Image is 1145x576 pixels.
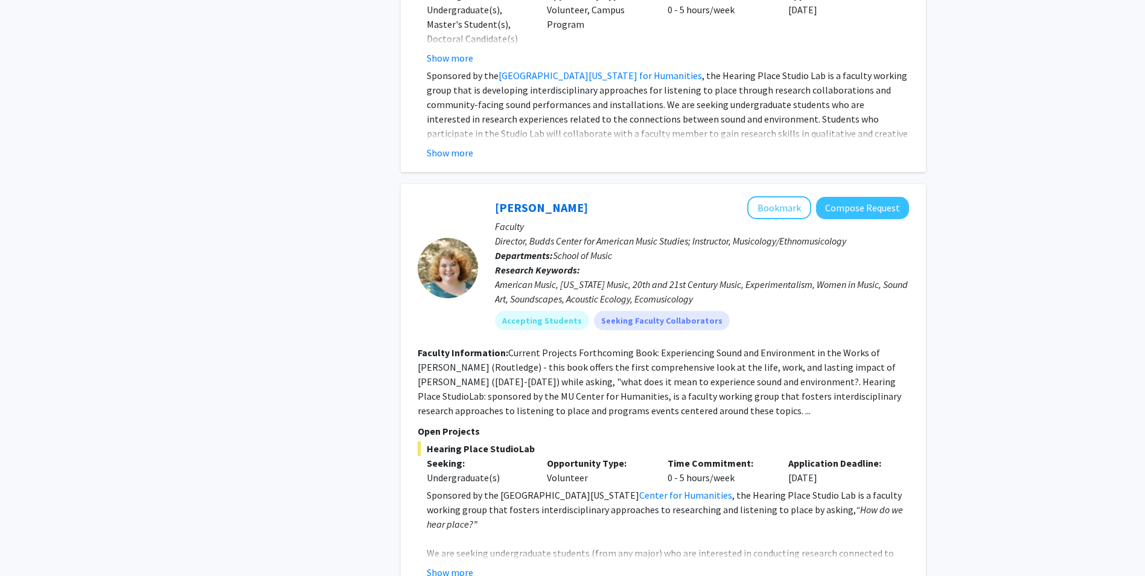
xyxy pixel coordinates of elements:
button: Show more [427,146,473,160]
button: Add Megan Murph to Bookmarks [747,196,811,219]
b: Departments: [495,249,553,261]
b: Faculty Information: [418,347,508,359]
a: Center for Humanities [639,489,732,501]
span: School of Music [553,249,612,261]
p: Sponsored by the , the Hearing Place Studio Lab is a faculty working group that is developing int... [427,68,909,199]
p: Director, Budds Center for American Music Studies; Instructor, Musicology/Ethnomusicology [495,234,909,248]
div: Undergraduate(s) [427,470,529,485]
button: Show more [427,51,473,65]
button: Compose Request to Megan Murph [816,197,909,219]
p: Application Deadline: [788,456,891,470]
iframe: Chat [9,522,51,567]
a: [PERSON_NAME] [495,200,588,215]
div: Undergraduate(s), Master's Student(s), Doctoral Candidate(s) (PhD, MD, DMD, PharmD, etc.) [427,2,529,75]
p: Time Commitment: [668,456,770,470]
p: Open Projects [418,424,909,438]
mat-chip: Accepting Students [495,311,589,330]
div: 0 - 5 hours/week [659,456,779,485]
b: Research Keywords: [495,264,580,276]
p: Sponsored by the [GEOGRAPHIC_DATA][US_STATE] , the Hearing Place Studio Lab is a faculty working ... [427,488,909,531]
p: Faculty [495,219,909,234]
p: Opportunity Type: [547,456,649,470]
div: American Music, [US_STATE] Music, 20th and 21st Century Music, Experimentalism, Women in Music, S... [495,277,909,306]
p: Seeking: [427,456,529,470]
div: [DATE] [779,456,900,485]
a: [GEOGRAPHIC_DATA][US_STATE] for Humanities [499,69,702,82]
mat-chip: Seeking Faculty Collaborators [594,311,730,330]
fg-read-more: Current Projects Forthcoming Book: Experiencing Sound and Environment in the Works of [PERSON_NAM... [418,347,901,417]
span: Hearing Place StudioLab [418,441,909,456]
div: Volunteer [538,456,659,485]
